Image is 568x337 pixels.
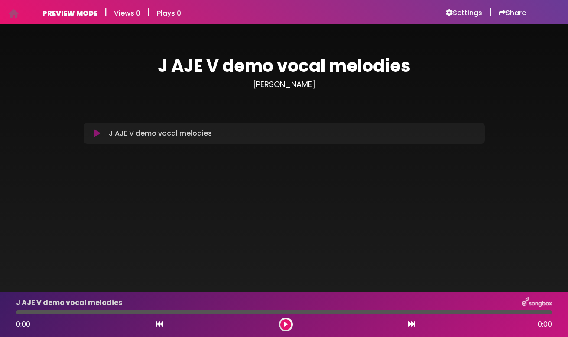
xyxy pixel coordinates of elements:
a: Settings [446,9,482,17]
h5: | [147,7,150,17]
h5: | [489,7,492,17]
a: Share [499,9,526,17]
h5: | [104,7,107,17]
h6: Views 0 [114,9,140,17]
p: J AJE V demo vocal melodies [109,128,212,139]
h6: Plays 0 [157,9,181,17]
h1: J AJE V demo vocal melodies [84,55,485,76]
h3: [PERSON_NAME] [84,80,485,89]
h6: PREVIEW MODE [42,9,97,17]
